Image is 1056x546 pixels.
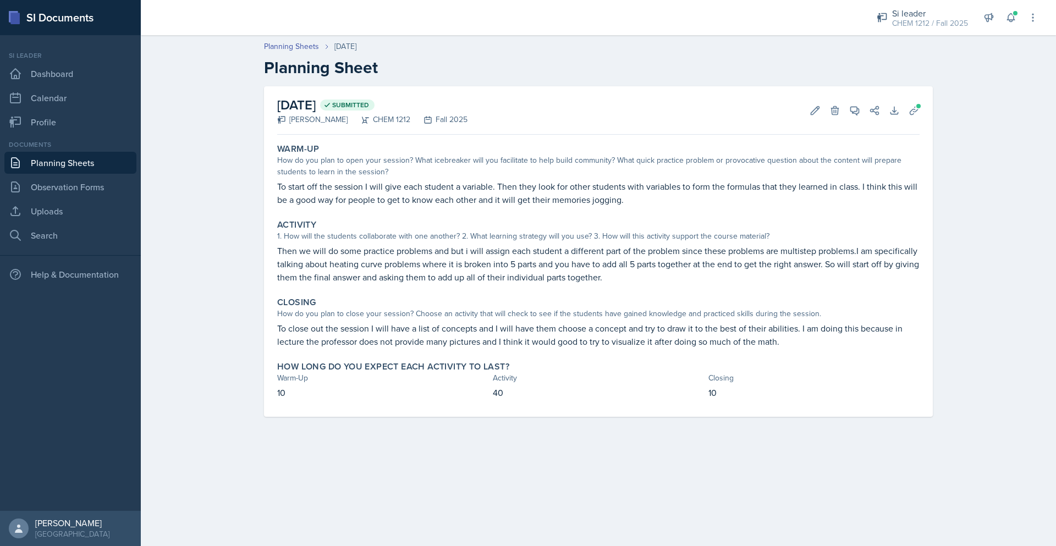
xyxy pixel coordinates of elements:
div: Help & Documentation [4,263,136,285]
div: How do you plan to close your session? Choose an activity that will check to see if the students ... [277,308,920,319]
p: 40 [493,386,704,399]
h2: [DATE] [277,95,468,115]
a: Planning Sheets [4,152,136,174]
div: Si leader [4,51,136,60]
div: [DATE] [334,41,356,52]
a: Uploads [4,200,136,222]
label: Closing [277,297,316,308]
div: [GEOGRAPHIC_DATA] [35,528,109,539]
div: Documents [4,140,136,150]
div: [PERSON_NAME] [277,114,348,125]
span: Submitted [332,101,369,109]
a: Dashboard [4,63,136,85]
div: Si leader [892,7,968,20]
div: Fall 2025 [410,114,468,125]
label: Warm-Up [277,144,320,155]
label: Activity [277,219,316,230]
p: 10 [277,386,488,399]
p: To start off the session I will give each student a variable. Then they look for other students w... [277,180,920,206]
a: Search [4,224,136,246]
div: How do you plan to open your session? What icebreaker will you facilitate to help build community... [277,155,920,178]
div: Warm-Up [277,372,488,384]
label: How long do you expect each activity to last? [277,361,509,372]
p: 10 [708,386,920,399]
div: [PERSON_NAME] [35,517,109,528]
div: CHEM 1212 [348,114,410,125]
a: Planning Sheets [264,41,319,52]
div: 1. How will the students collaborate with one another? 2. What learning strategy will you use? 3.... [277,230,920,242]
a: Calendar [4,87,136,109]
p: Then we will do some practice problems and but i will assign each student a different part of the... [277,244,920,284]
div: Closing [708,372,920,384]
div: CHEM 1212 / Fall 2025 [892,18,968,29]
a: Observation Forms [4,176,136,198]
h2: Planning Sheet [264,58,933,78]
div: Activity [493,372,704,384]
a: Profile [4,111,136,133]
p: To close out the session I will have a list of concepts and I will have them choose a concept and... [277,322,920,348]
